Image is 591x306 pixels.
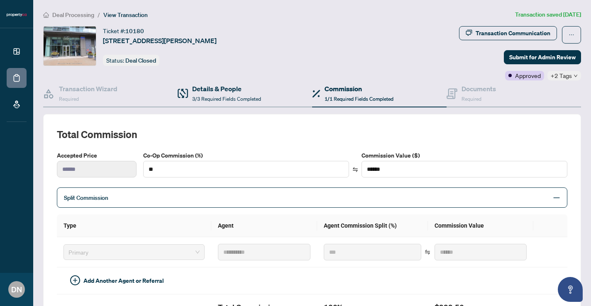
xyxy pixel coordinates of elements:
[64,194,108,202] span: Split Commission
[103,26,144,36] div: Ticket #:
[52,11,94,19] span: Deal Processing
[125,57,156,64] span: Deal Closed
[574,74,578,78] span: down
[70,275,80,285] span: plus-circle
[504,50,581,64] button: Submit for Admin Review
[59,96,79,102] span: Required
[211,214,317,237] th: Agent
[57,214,211,237] th: Type
[551,71,572,80] span: +2 Tags
[325,96,393,102] span: 1/1 Required Fields Completed
[462,84,496,94] h4: Documents
[428,214,533,237] th: Commission Value
[515,71,541,80] span: Approved
[103,11,148,19] span: View Transaction
[569,32,574,38] span: ellipsis
[509,51,576,64] span: Submit for Admin Review
[515,10,581,19] article: Transaction saved [DATE]
[59,84,117,94] h4: Transaction Wizard
[103,55,159,66] div: Status:
[192,96,261,102] span: 3/3 Required Fields Completed
[143,151,349,160] label: Co-Op Commission (%)
[462,96,481,102] span: Required
[476,27,550,40] div: Transaction Communication
[125,27,144,35] span: 10180
[68,246,200,258] span: Primary
[57,151,137,160] label: Accepted Price
[361,151,567,160] label: Commission Value ($)
[83,276,164,285] span: Add Another Agent or Referral
[7,12,27,17] img: logo
[11,284,22,295] span: DN
[558,277,583,302] button: Open asap
[325,84,393,94] h4: Commission
[44,27,96,66] img: IMG-C12335270_1.jpg
[352,167,358,172] span: swap
[63,274,171,287] button: Add Another Agent or Referral
[425,249,430,255] span: swap
[317,214,428,237] th: Agent Commission Split (%)
[57,187,567,208] div: Split Commission
[459,26,557,40] button: Transaction Communication
[98,10,100,19] li: /
[57,128,567,141] h2: Total Commission
[553,194,560,202] span: minus
[43,12,49,18] span: home
[103,36,217,46] span: [STREET_ADDRESS][PERSON_NAME]
[192,84,261,94] h4: Details & People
